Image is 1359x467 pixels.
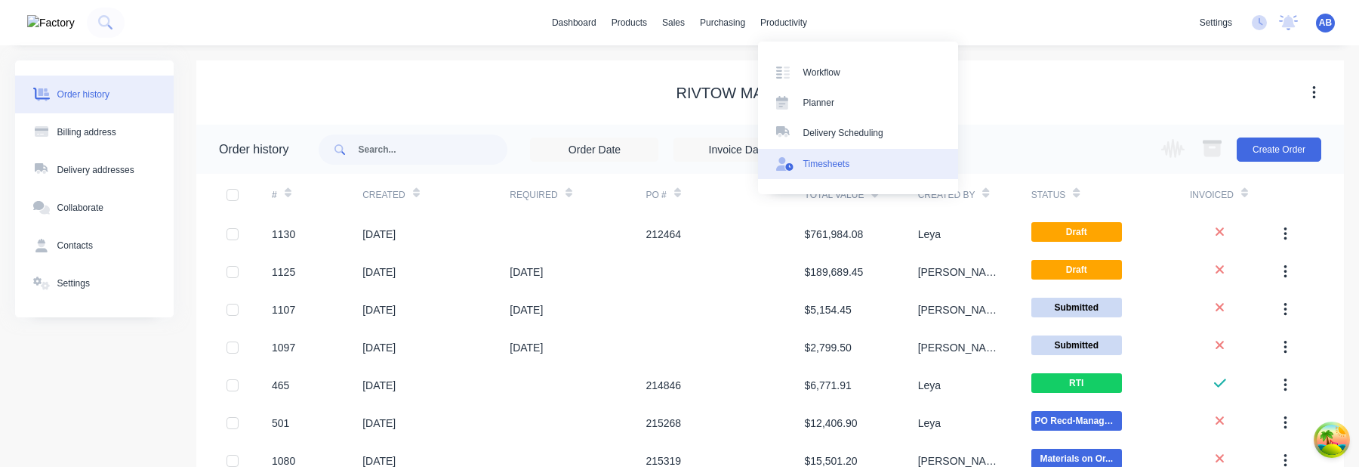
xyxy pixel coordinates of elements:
img: Factory [27,15,75,31]
span: RTI [1031,373,1122,392]
input: Invoice Date [674,138,801,161]
span: Draft [1031,222,1122,241]
div: $5,154.45 [805,302,852,318]
div: [DATE] [362,416,396,431]
div: Order history [57,88,109,101]
div: Timesheets [803,157,850,171]
div: Delivery Scheduling [803,126,883,140]
div: Created [362,174,510,215]
div: [PERSON_NAME] [918,340,1001,356]
div: 215268 [646,416,681,431]
button: Order history [15,76,174,113]
div: Contacts [57,239,93,252]
div: [DATE] [510,340,543,356]
div: sales [655,11,692,34]
div: [DATE] [510,302,543,318]
div: $6,771.91 [805,378,852,394]
div: Delivery addresses [57,163,134,177]
a: Planner [758,88,958,118]
div: Created By [918,174,1031,215]
div: products [604,11,655,34]
div: # [272,188,277,202]
div: [DATE] [510,264,543,280]
div: [DATE] [362,340,396,356]
div: [DATE] [362,378,396,394]
div: $189,689.45 [805,264,864,280]
div: Billing address [57,125,116,139]
div: PO # [646,174,804,215]
div: 214846 [646,378,681,394]
div: productivity [753,11,815,34]
div: 212464 [646,227,681,243]
div: Status [1031,174,1190,215]
div: Workflow [803,66,840,79]
div: # [272,174,362,215]
div: Invoiced [1190,188,1234,202]
button: Create Order [1237,138,1321,162]
span: PO Recd-Manager... [1031,411,1122,430]
span: Submitted [1031,336,1122,354]
div: 465 [272,378,289,394]
div: Planner [803,96,834,110]
div: [DATE] [362,227,396,243]
div: 1097 [272,340,295,356]
div: 1107 [272,302,295,318]
div: settings [1192,11,1240,34]
a: Timesheets [758,149,958,179]
div: 1125 [272,264,295,280]
span: Submitted [1031,298,1122,317]
div: Required [510,174,646,215]
div: $2,799.50 [805,340,852,356]
span: Draft [1031,260,1122,279]
input: Search... [358,135,507,165]
div: [DATE] [362,264,396,280]
span: AB [1319,16,1332,29]
div: Order history [219,141,288,159]
div: Leya [918,378,941,394]
div: 1130 [272,227,295,243]
a: Workflow [758,57,958,87]
div: Settings [57,277,90,290]
div: PO # [646,188,666,202]
button: Collaborate [15,189,174,227]
div: Collaborate [57,201,103,215]
button: Open Tanstack query devtools [1317,425,1347,455]
button: Contacts [15,227,174,264]
input: Order Date [531,138,658,161]
div: $761,984.08 [805,227,864,243]
div: $12,406.90 [805,416,858,431]
div: Leya [918,416,941,431]
div: purchasing [692,11,753,34]
a: dashboard [544,11,604,34]
div: [PERSON_NAME] [918,302,1001,318]
div: Status [1031,188,1066,202]
div: Required [510,188,557,202]
div: 501 [272,416,289,431]
button: Billing address [15,113,174,151]
div: [DATE] [362,302,396,318]
div: Created [362,188,405,202]
div: [PERSON_NAME] [918,264,1001,280]
div: Invoiced [1190,174,1280,215]
div: Leya [918,227,941,243]
a: Delivery Scheduling [758,118,958,148]
button: Settings [15,264,174,302]
div: RIVTOW MARINE PTY LTD [676,84,864,102]
button: Delivery addresses [15,151,174,189]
